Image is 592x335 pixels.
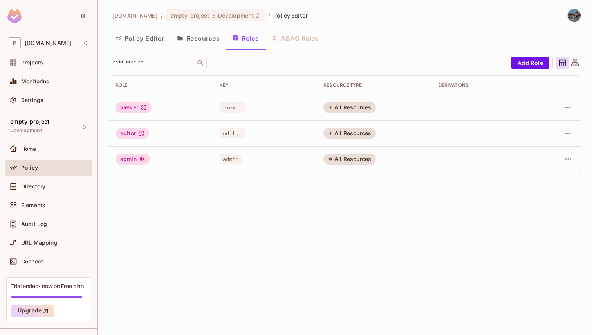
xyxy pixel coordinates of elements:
[220,102,245,113] span: viewer
[21,221,47,227] span: Audit Log
[218,12,254,19] span: Development
[21,165,38,171] span: Policy
[116,102,152,113] div: viewer
[109,29,171,48] button: Policy Editor
[323,102,376,113] div: All Resources
[11,305,54,317] button: Upgrade
[7,9,22,23] img: SReyMgAAAABJRU5ErkJggg==
[213,13,215,19] span: :
[21,183,45,190] span: Directory
[116,82,207,88] div: Role
[171,29,226,48] button: Resources
[112,12,158,19] span: the active workspace
[268,12,270,19] li: /
[10,118,49,125] span: empty-project
[220,128,245,138] span: editor
[568,9,581,22] img: Alon Boshi
[220,154,242,164] span: admin
[21,258,43,265] span: Connect
[439,82,530,88] div: Derivations
[25,40,71,46] span: Workspace: permit.io
[323,154,376,165] div: All Resources
[161,12,163,19] li: /
[21,240,58,246] span: URL Mapping
[21,59,43,66] span: Projects
[511,57,549,69] button: Add Role
[171,12,210,19] span: empty-project
[116,154,150,165] div: admin
[220,82,311,88] div: Key
[323,82,426,88] div: RESOURCE TYPE
[21,202,45,208] span: Elements
[10,127,42,134] span: Development
[116,128,149,139] div: editor
[323,128,376,139] div: All Resources
[21,78,50,84] span: Monitoring
[11,282,84,290] div: Trial ended- now on Free plan
[21,146,36,152] span: Home
[9,37,21,48] span: P
[21,97,43,103] span: Settings
[273,12,308,19] span: Policy Editor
